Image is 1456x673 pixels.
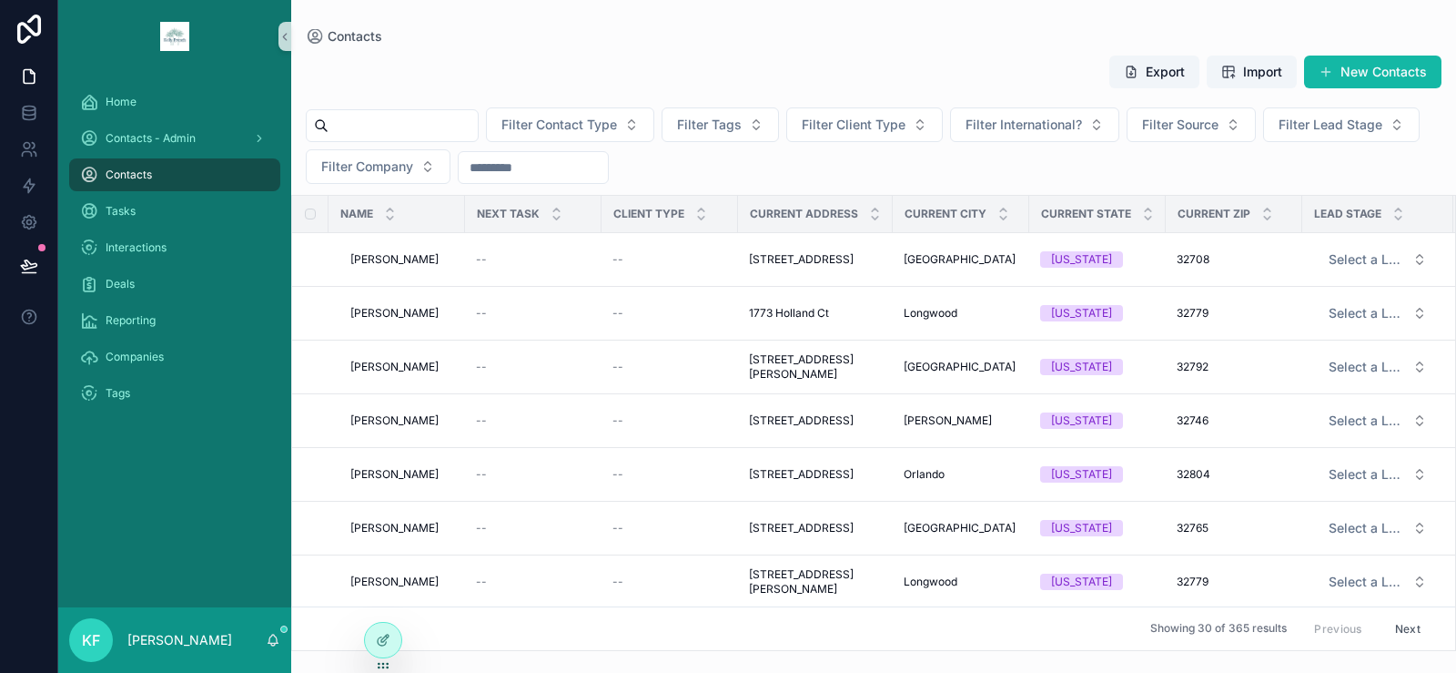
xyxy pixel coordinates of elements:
a: -- [612,413,727,428]
a: [PERSON_NAME] [904,413,1018,428]
span: -- [476,252,487,267]
span: Orlando [904,467,945,482]
span: Contacts - Admin [106,131,196,146]
span: Longwood [904,306,957,321]
a: -- [612,252,727,267]
a: Tasks [69,195,280,228]
span: -- [612,360,623,374]
a: 32708 [1177,252,1291,267]
a: Select Button [1313,457,1442,492]
a: Companies [69,341,280,373]
span: -- [612,306,623,321]
a: [STREET_ADDRESS][PERSON_NAME] [749,352,882,382]
a: 32792 [1177,360,1291,374]
span: Contacts [106,168,152,182]
span: 32779 [1177,306,1208,321]
span: [STREET_ADDRESS] [749,467,854,482]
button: Select Button [306,149,450,184]
a: Reporting [69,304,280,337]
a: [GEOGRAPHIC_DATA] [904,521,1018,535]
button: Import [1207,56,1297,88]
a: [US_STATE] [1040,520,1155,536]
div: [US_STATE] [1051,574,1112,590]
a: [STREET_ADDRESS] [749,467,882,482]
span: -- [476,467,487,482]
span: [PERSON_NAME] [350,575,439,589]
a: -- [476,413,591,428]
div: [US_STATE] [1051,466,1112,483]
span: 32765 [1177,521,1208,535]
button: Select Button [786,107,943,142]
a: 32746 [1177,413,1291,428]
span: [STREET_ADDRESS] [749,521,854,535]
span: 32746 [1177,413,1208,428]
a: Longwood [904,306,1018,321]
a: [STREET_ADDRESS][PERSON_NAME] [749,567,882,597]
button: Select Button [1314,458,1441,491]
span: Current State [1041,207,1131,221]
a: 32779 [1177,575,1291,589]
a: -- [612,575,727,589]
img: App logo [160,22,189,51]
a: -- [476,467,591,482]
span: [PERSON_NAME] [350,467,439,482]
span: Select a Lead Stage [1329,304,1405,322]
span: Current City [905,207,986,221]
span: Select a Lead Stage [1329,250,1405,269]
span: Companies [106,350,164,364]
a: Select Button [1313,350,1442,384]
span: -- [612,413,623,428]
span: Client Type [613,207,684,221]
a: [US_STATE] [1040,466,1155,483]
span: -- [612,521,623,535]
a: [STREET_ADDRESS] [749,521,882,535]
span: Select a Lead Stage [1329,412,1405,430]
button: Select Button [1314,566,1441,598]
span: [GEOGRAPHIC_DATA] [904,360,1016,374]
span: [PERSON_NAME] [350,521,439,535]
span: Showing 30 of 365 results [1150,622,1287,637]
span: Tags [106,386,130,401]
span: [PERSON_NAME] [350,252,439,267]
a: [US_STATE] [1040,251,1155,268]
span: Filter Client Type [802,116,905,134]
a: New Contacts [1304,56,1441,88]
a: [PERSON_NAME] [350,360,454,374]
a: [PERSON_NAME] [350,306,454,321]
a: Contacts - Admin [69,122,280,155]
a: Select Button [1313,296,1442,331]
span: -- [476,413,487,428]
span: -- [476,575,487,589]
span: Current Address [750,207,858,221]
span: Next Task [477,207,540,221]
div: scrollable content [58,73,291,433]
a: Interactions [69,231,280,264]
span: Reporting [106,313,156,328]
a: Select Button [1313,565,1442,599]
span: -- [476,360,487,374]
span: Contacts [328,27,382,46]
a: -- [612,306,727,321]
a: [GEOGRAPHIC_DATA] [904,360,1018,374]
button: Select Button [1314,351,1441,383]
a: [US_STATE] [1040,305,1155,321]
a: [PERSON_NAME] [350,252,454,267]
span: Import [1243,63,1282,81]
span: 32708 [1177,252,1209,267]
span: Tasks [106,204,136,219]
span: 1773 Holland Ct [749,306,829,321]
a: [PERSON_NAME] [350,413,454,428]
button: Select Button [486,107,654,142]
a: Select Button [1313,511,1442,546]
span: Deals [106,277,135,291]
a: -- [612,360,727,374]
a: Longwood [904,575,1018,589]
span: KF [82,629,100,651]
a: [US_STATE] [1040,574,1155,590]
span: Select a Lead Stage [1329,519,1405,537]
a: [STREET_ADDRESS] [749,252,882,267]
a: [PERSON_NAME] [350,467,454,482]
span: Select a Lead Stage [1329,465,1405,484]
span: Select a Lead Stage [1329,573,1405,591]
a: Select Button [1313,403,1442,438]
